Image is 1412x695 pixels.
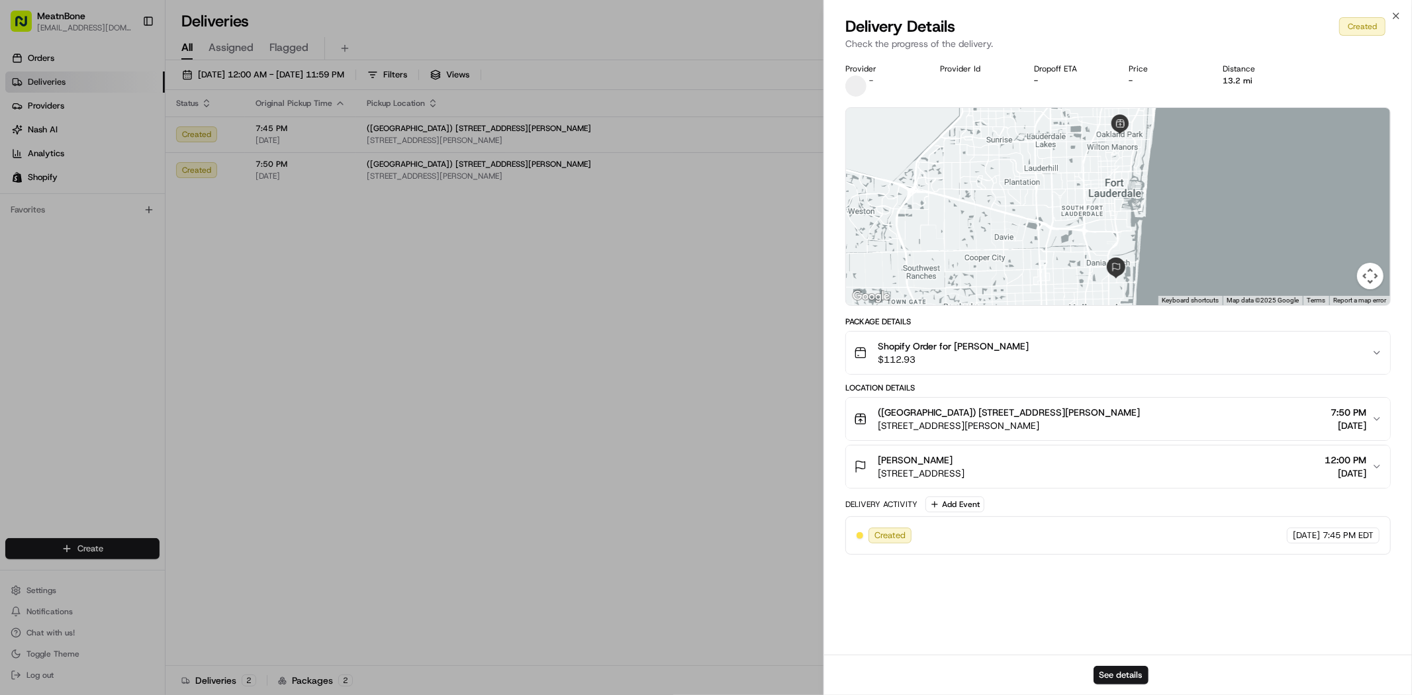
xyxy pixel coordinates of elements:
[845,499,918,510] div: Delivery Activity
[1331,406,1366,419] span: 7:50 PM
[874,530,906,541] span: Created
[1035,75,1108,86] div: -
[1094,666,1149,684] button: See details
[845,316,1391,327] div: Package Details
[1035,64,1108,74] div: Dropoff ETA
[846,445,1390,488] button: [PERSON_NAME][STREET_ADDRESS]12:00 PM[DATE]
[1223,75,1297,86] div: 13.2 mi
[869,75,873,86] span: -
[878,467,965,480] span: [STREET_ADDRESS]
[878,419,1140,432] span: [STREET_ADDRESS][PERSON_NAME]
[925,496,984,512] button: Add Event
[878,353,1029,366] span: $112.93
[1325,453,1366,467] span: 12:00 PM
[878,340,1029,353] span: Shopify Order for [PERSON_NAME]
[846,398,1390,440] button: ([GEOGRAPHIC_DATA]) [STREET_ADDRESS][PERSON_NAME][STREET_ADDRESS][PERSON_NAME]7:50 PM[DATE]
[1129,64,1202,74] div: Price
[845,383,1391,393] div: Location Details
[1323,530,1374,541] span: 7:45 PM EDT
[878,453,953,467] span: [PERSON_NAME]
[940,64,1013,74] div: Provider Id
[878,406,1140,419] span: ([GEOGRAPHIC_DATA]) [STREET_ADDRESS][PERSON_NAME]
[845,37,1391,50] p: Check the progress of the delivery.
[1325,467,1366,480] span: [DATE]
[1333,297,1386,304] a: Report a map error
[849,288,893,305] img: Google
[1331,419,1366,432] span: [DATE]
[1357,263,1384,289] button: Map camera controls
[1227,297,1299,304] span: Map data ©2025 Google
[1162,296,1219,305] button: Keyboard shortcuts
[845,64,919,74] div: Provider
[849,288,893,305] a: Open this area in Google Maps (opens a new window)
[1307,297,1325,304] a: Terms (opens in new tab)
[845,16,955,37] span: Delivery Details
[1293,530,1320,541] span: [DATE]
[1223,64,1297,74] div: Distance
[846,332,1390,374] button: Shopify Order for [PERSON_NAME]$112.93
[1129,75,1202,86] div: -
